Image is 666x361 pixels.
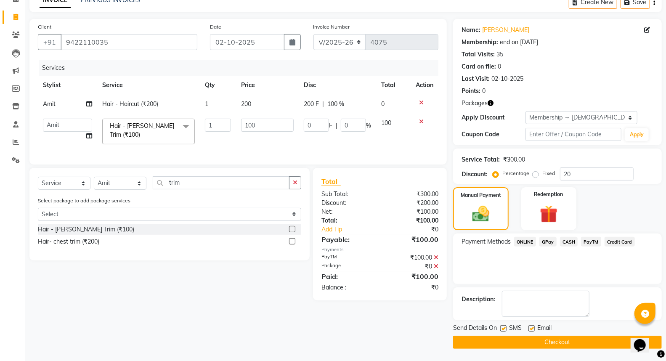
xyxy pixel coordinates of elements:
div: ₹100.00 [380,253,445,262]
div: Service Total: [462,155,500,164]
button: Apply [625,128,649,141]
div: Sub Total: [315,190,380,199]
input: Search by Name/Mobile/Email/Code [61,34,197,50]
div: PayTM [315,253,380,262]
span: 100 % [327,100,344,109]
div: Discount: [315,199,380,207]
div: Payments [321,246,438,253]
div: Balance : [315,283,380,292]
div: ₹100.00 [380,207,445,216]
label: Date [210,23,221,31]
div: Last Visit: [462,74,490,83]
div: ₹300.00 [503,155,525,164]
span: CASH [560,237,578,247]
label: Manual Payment [461,191,501,199]
div: Discount: [462,170,488,179]
div: Membership: [462,38,498,47]
div: Payable: [315,234,380,244]
a: Add Tip [315,225,390,234]
div: Points: [462,87,480,96]
div: Total Visits: [462,50,495,59]
span: Payment Methods [462,237,511,246]
span: ONLINE [514,237,536,247]
div: 0 [482,87,486,96]
div: Coupon Code [462,130,525,139]
input: Enter Offer / Coupon Code [525,128,621,141]
div: ₹0 [380,262,445,271]
label: Client [38,23,51,31]
div: 35 [496,50,503,59]
th: Service [97,76,200,95]
div: Paid: [315,271,380,281]
span: 1 [205,100,208,108]
div: Hair- chest trim (₹200) [38,237,99,246]
span: F [329,121,332,130]
div: ₹200.00 [380,199,445,207]
label: Select package to add package services [38,197,130,204]
div: Total: [315,216,380,225]
div: Net: [315,207,380,216]
th: Price [236,76,299,95]
div: ₹100.00 [380,216,445,225]
span: 200 F [304,100,319,109]
label: Fixed [542,170,555,177]
label: Redemption [534,191,563,198]
th: Disc [299,76,376,95]
div: Services [39,60,445,76]
span: Hair - [PERSON_NAME] Trim (₹100) [110,122,174,138]
span: GPay [539,237,557,247]
span: 100 [381,119,391,127]
div: Package [315,262,380,271]
span: Total [321,177,341,186]
th: Action [411,76,438,95]
span: PayTM [581,237,601,247]
span: Send Details On [453,324,497,334]
img: _gift.svg [534,203,563,225]
div: 0 [498,62,501,71]
div: Card on file: [462,62,496,71]
div: ₹0 [391,225,445,234]
a: x [140,131,144,138]
div: Hair - [PERSON_NAME] Trim (₹100) [38,225,134,234]
div: ₹0 [380,283,445,292]
span: | [336,121,337,130]
span: | [322,100,324,109]
span: % [366,121,371,130]
span: Email [537,324,552,334]
span: Amit [43,100,56,108]
div: Apply Discount [462,113,525,122]
label: Invoice Number [313,23,350,31]
div: ₹300.00 [380,190,445,199]
th: Stylist [38,76,97,95]
label: Percentage [502,170,529,177]
span: Credit Card [605,237,635,247]
div: 02-10-2025 [491,74,523,83]
span: SMS [509,324,522,334]
div: end on [DATE] [500,38,538,47]
span: Packages [462,99,488,108]
input: Search or Scan [153,176,289,189]
button: +91 [38,34,61,50]
a: [PERSON_NAME] [482,26,529,35]
th: Qty [200,76,236,95]
img: _cash.svg [467,204,495,224]
div: Name: [462,26,480,35]
button: Checkout [453,336,662,349]
span: Hair - Haircut (₹200) [102,100,158,108]
span: 200 [241,100,251,108]
span: 0 [381,100,385,108]
th: Total [376,76,411,95]
div: ₹100.00 [380,271,445,281]
div: ₹100.00 [380,234,445,244]
iframe: chat widget [631,327,658,353]
div: Description: [462,295,495,304]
